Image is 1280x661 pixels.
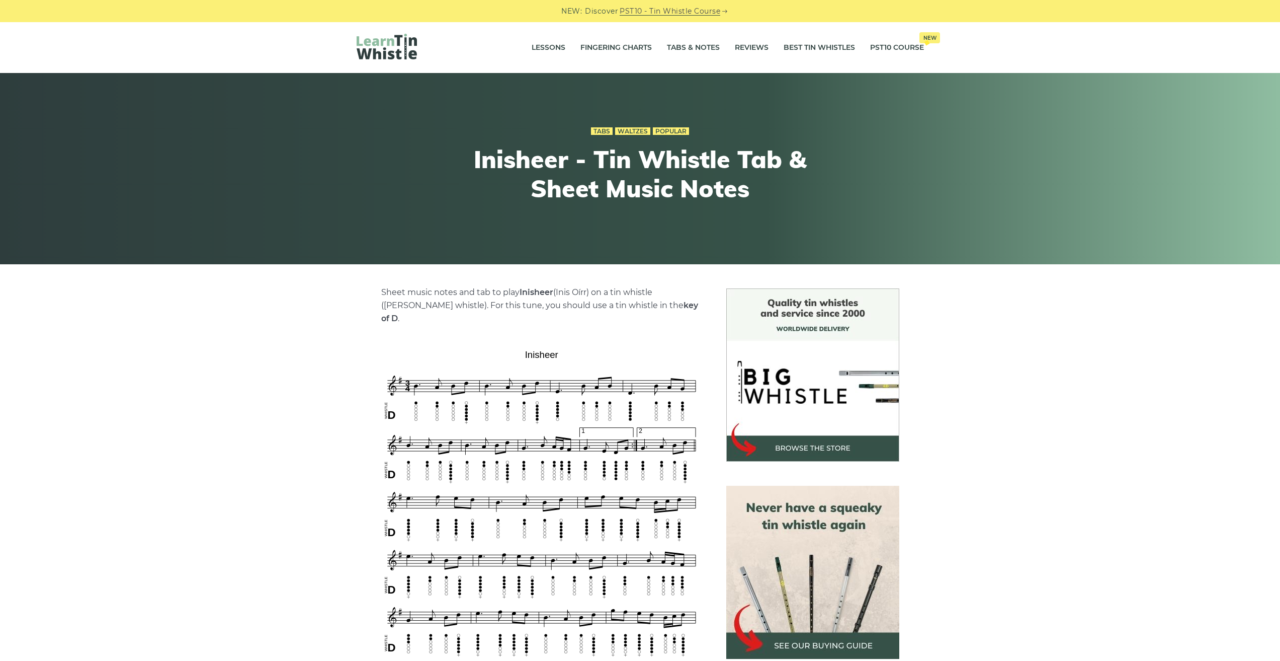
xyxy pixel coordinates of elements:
[615,127,650,135] a: Waltzes
[726,486,899,659] img: tin whistle buying guide
[653,127,689,135] a: Popular
[667,35,720,60] a: Tabs & Notes
[532,35,565,60] a: Lessons
[919,32,940,43] span: New
[520,287,553,297] strong: Inisheer
[381,286,702,325] p: Sheet music notes and tab to play (Inis Oírr) on a tin whistle ([PERSON_NAME] whistle). For this ...
[357,34,417,59] img: LearnTinWhistle.com
[580,35,652,60] a: Fingering Charts
[726,288,899,462] img: BigWhistle Tin Whistle Store
[735,35,769,60] a: Reviews
[784,35,855,60] a: Best Tin Whistles
[591,127,613,135] a: Tabs
[455,145,825,203] h1: Inisheer - Tin Whistle Tab & Sheet Music Notes
[870,35,924,60] a: PST10 CourseNew
[381,301,698,323] strong: key of D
